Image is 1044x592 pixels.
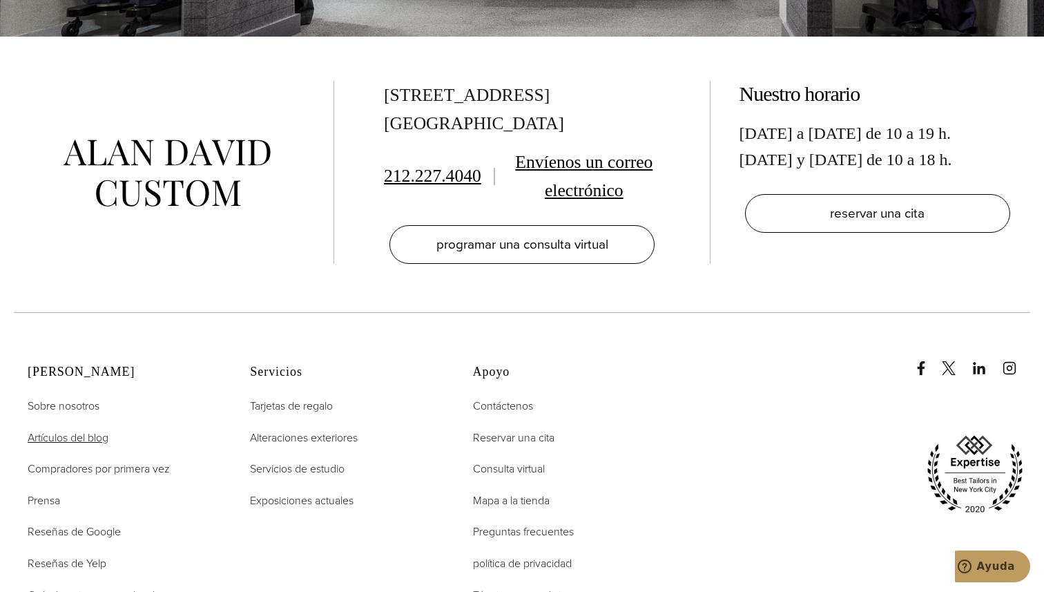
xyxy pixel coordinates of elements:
a: Prensa [28,492,60,510]
a: Facebook [914,347,939,375]
a: Compradores por primera vez [28,460,170,478]
a: x/twitter [942,347,969,375]
a: 212.227.4040 [384,166,481,186]
font: Tarjetas de regalo [250,398,333,414]
font: [DATE] a [DATE] de 10 a 19 h. [739,124,951,142]
font: Servicios de estudio [250,461,345,477]
a: Alteraciones exteriores [250,429,358,447]
font: [GEOGRAPHIC_DATA] [384,113,564,133]
font: Compradores por primera vez [28,461,170,477]
a: Contáctenos [473,397,533,415]
a: Reservar una cita [473,429,554,447]
font: Artículos del blog [28,430,108,446]
a: programar una consulta virtual [389,225,655,264]
a: Reseñas de Yelp [28,555,106,573]
img: Experiencia, los mejores sastres de Nueva York 2020 [920,430,1030,519]
font: Exposiciones actuales [250,493,354,508]
font: política de privacidad [473,555,572,571]
font: Alteraciones exteriores [250,430,358,446]
img: Alan David Custom [64,140,271,207]
iframe: Abre un widget donde puedes chatear con uno de nuestros agentes. [955,551,1030,585]
font: [PERSON_NAME] [28,365,135,379]
font: programar una consulta virtual [436,234,608,254]
a: reservar una cita [745,194,1010,233]
a: Tarjetas de regalo [250,397,333,415]
font: Sobre nosotros [28,398,99,414]
a: LinkedIn [972,347,1000,375]
a: Reseñas de Google [28,523,121,541]
font: Mapa a la tienda [473,493,550,508]
font: Contáctenos [473,398,533,414]
font: [DATE] y [DATE] de 10 a 18 h. [739,151,952,169]
font: Consulta virtual [473,461,545,477]
font: Reseñas de Google [28,524,121,540]
a: Servicios de estudio [250,460,345,478]
a: Mapa a la tienda [473,492,550,510]
font: Prensa [28,493,60,508]
a: Consulta virtual [473,460,545,478]
a: política de privacidad [473,555,572,573]
nav: Servicios Pie de página Navegación [250,397,438,509]
font: Reseñas de Yelp [28,555,106,571]
a: Artículos del blog [28,429,108,447]
a: Exposiciones actuales [250,492,354,510]
a: Sobre nosotros [28,397,99,415]
font: Servicios [250,365,302,379]
font: Nuestro horario [739,82,860,105]
font: Apoyo [473,365,510,379]
a: Preguntas frecuentes [473,523,574,541]
font: [STREET_ADDRESS] [384,85,550,105]
font: Preguntas frecuentes [473,524,574,540]
font: reservar una cita [830,203,925,223]
a: Envíenos un correo electrónico [515,152,652,200]
font: Reservar una cita [473,430,554,446]
a: Instagram [1003,347,1030,375]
